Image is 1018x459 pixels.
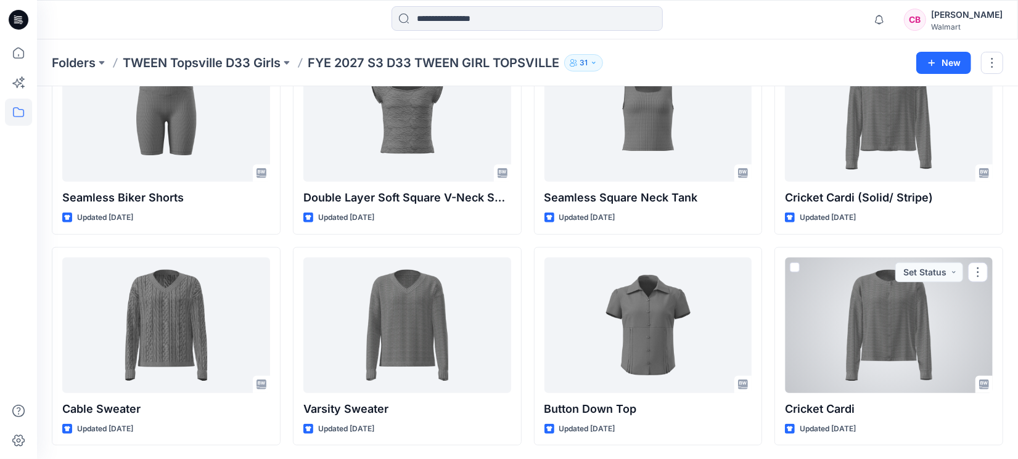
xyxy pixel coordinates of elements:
[559,211,615,224] p: Updated [DATE]
[303,189,511,206] p: Double Layer Soft Square V-Neck Seamless Crop
[308,54,559,71] p: FYE 2027 S3 D33 TWEEN GIRL TOPSVILLE
[318,423,374,436] p: Updated [DATE]
[62,258,270,393] a: Cable Sweater
[800,211,856,224] p: Updated [DATE]
[77,211,133,224] p: Updated [DATE]
[904,9,926,31] div: CB
[785,189,993,206] p: Cricket Cardi (Solid/ Stripe)
[123,54,281,71] a: TWEEN Topsville D33 Girls
[544,189,752,206] p: Seamless Square Neck Tank
[62,46,270,182] a: Seamless Biker Shorts
[544,400,752,418] p: Button Down Top
[785,46,993,182] a: Cricket Cardi (Solid/ Stripe)
[931,22,1003,31] div: Walmart
[559,423,615,436] p: Updated [DATE]
[52,54,96,71] a: Folders
[544,46,752,182] a: Seamless Square Neck Tank
[564,54,603,71] button: 31
[544,258,752,393] a: Button Down Top
[303,258,511,393] a: Varsity Sweater
[77,423,133,436] p: Updated [DATE]
[785,258,993,393] a: Cricket Cardi
[62,400,270,418] p: Cable Sweater
[916,52,971,74] button: New
[318,211,374,224] p: Updated [DATE]
[62,189,270,206] p: Seamless Biker Shorts
[785,400,993,418] p: Cricket Cardi
[303,400,511,418] p: Varsity Sweater
[580,56,588,70] p: 31
[931,7,1003,22] div: [PERSON_NAME]
[303,46,511,182] a: Double Layer Soft Square V-Neck Seamless Crop
[800,423,856,436] p: Updated [DATE]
